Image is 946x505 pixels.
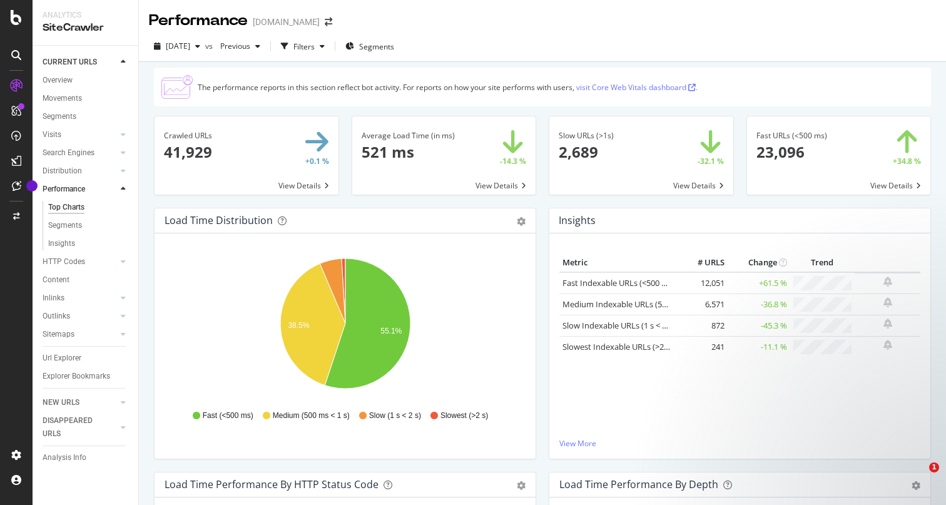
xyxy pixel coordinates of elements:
div: Analysis Info [43,451,86,464]
th: Metric [559,253,678,272]
a: Slow Indexable URLs (1 s < 2 s) [562,320,674,331]
td: -36.8 % [728,293,790,315]
a: Medium Indexable URLs (500 ms < 1 s) [562,298,704,310]
a: View More [559,438,920,449]
span: Segments [359,41,394,52]
div: NEW URLS [43,396,79,409]
text: 38.5% [288,321,309,330]
th: Trend [790,253,855,272]
a: NEW URLS [43,396,117,409]
span: Fast (<500 ms) [203,411,253,421]
a: Distribution [43,165,117,178]
a: Analysis Info [43,451,130,464]
button: Filters [276,36,330,56]
div: Segments [43,110,76,123]
td: +61.5 % [728,272,790,294]
div: Explorer Bookmarks [43,370,110,383]
a: Segments [48,219,130,232]
a: Sitemaps [43,328,117,341]
th: Change [728,253,790,272]
a: Slowest Indexable URLs (>2 s) [562,341,672,352]
div: Sitemaps [43,328,74,341]
div: Load Time Distribution [165,214,273,227]
div: Visits [43,128,61,141]
div: The performance reports in this section reflect bot activity. For reports on how your site perfor... [198,82,698,93]
text: 55.1% [380,327,402,335]
div: Analytics [43,10,128,21]
div: bell-plus [883,297,892,307]
div: Tooltip anchor [26,180,38,191]
div: Filters [293,41,315,52]
div: Insights [48,237,75,250]
a: Url Explorer [43,352,130,365]
h4: Insights [559,212,596,229]
button: [DATE] [149,36,205,56]
div: CURRENT URLS [43,56,97,69]
span: 2025 Aug. 11th [166,41,190,51]
div: Segments [48,219,82,232]
span: 1 [929,462,939,472]
div: gear [517,217,526,226]
div: bell-plus [883,340,892,350]
a: Search Engines [43,146,117,160]
a: DISAPPEARED URLS [43,414,117,441]
a: Segments [43,110,130,123]
div: Performance [43,183,85,196]
span: Slow (1 s < 2 s) [369,411,421,421]
a: Fast Indexable URLs (<500 ms) [562,277,675,288]
td: 12,051 [678,272,728,294]
svg: A chart. [165,253,526,399]
div: Top Charts [48,201,84,214]
a: Top Charts [48,201,130,214]
a: Inlinks [43,292,117,305]
th: # URLS [678,253,728,272]
td: -11.1 % [728,336,790,357]
div: Search Engines [43,146,94,160]
div: SiteCrawler [43,21,128,35]
div: [DOMAIN_NAME] [253,16,320,28]
a: CURRENT URLS [43,56,117,69]
div: Inlinks [43,292,64,305]
div: Load Time Performance by Depth [559,478,718,491]
span: Previous [215,41,250,51]
a: HTTP Codes [43,255,117,268]
div: Performance [149,10,248,31]
a: Performance [43,183,117,196]
a: visit Core Web Vitals dashboard . [576,82,698,93]
td: 241 [678,336,728,357]
div: Url Explorer [43,352,81,365]
div: Outlinks [43,310,70,323]
img: CjTTJyXI.png [161,75,193,99]
span: vs [205,41,215,51]
a: Overview [43,74,130,87]
button: Segments [340,36,399,56]
div: Content [43,273,69,287]
a: Content [43,273,130,287]
span: Slowest (>2 s) [440,411,488,421]
button: Previous [215,36,265,56]
td: 6,571 [678,293,728,315]
div: DISAPPEARED URLS [43,414,106,441]
div: arrow-right-arrow-left [325,18,332,26]
a: Movements [43,92,130,105]
a: Insights [48,237,130,250]
div: Load Time Performance by HTTP Status Code [165,478,379,491]
td: 872 [678,315,728,336]
a: Visits [43,128,117,141]
a: Outlinks [43,310,117,323]
div: gear [517,481,526,490]
div: Overview [43,74,73,87]
div: bell-plus [883,319,892,329]
div: bell-plus [883,277,892,287]
div: Movements [43,92,82,105]
span: Medium (500 ms < 1 s) [273,411,350,421]
td: -45.3 % [728,315,790,336]
div: Distribution [43,165,82,178]
iframe: Intercom live chat [903,462,933,492]
a: Explorer Bookmarks [43,370,130,383]
div: HTTP Codes [43,255,85,268]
